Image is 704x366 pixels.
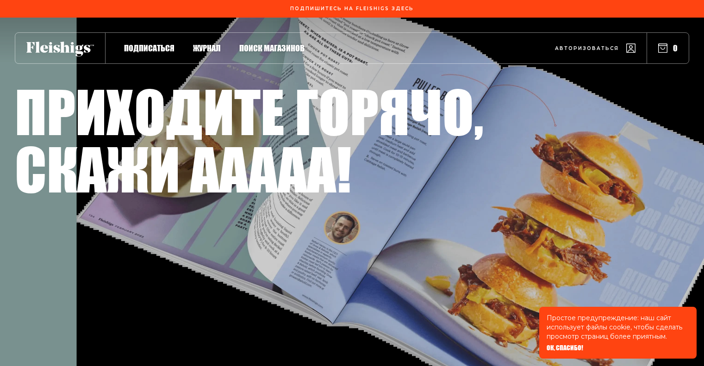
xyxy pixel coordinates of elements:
a: Журнал [193,42,221,54]
a: Подпишитесь на Fleishigs здесь [288,6,416,11]
font: Скажи ааааа! [15,125,351,211]
font: Простое предупреждение: наш сайт использует файлы cookie, чтобы сделать просмотр страниц более пр... [547,314,682,341]
a: Подписаться [124,42,174,54]
font: Авторизоваться [555,45,619,51]
font: Приходите горячо, [15,68,484,154]
button: ОК, СПАСИБО! [547,345,583,351]
font: ОК, СПАСИБО! [547,343,583,353]
a: Поиск магазинов [239,42,305,54]
font: Подпишитесь на Fleishigs здесь [290,6,414,12]
font: 0 [673,42,678,54]
a: Авторизоваться [555,43,635,53]
button: 0 [658,43,678,53]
